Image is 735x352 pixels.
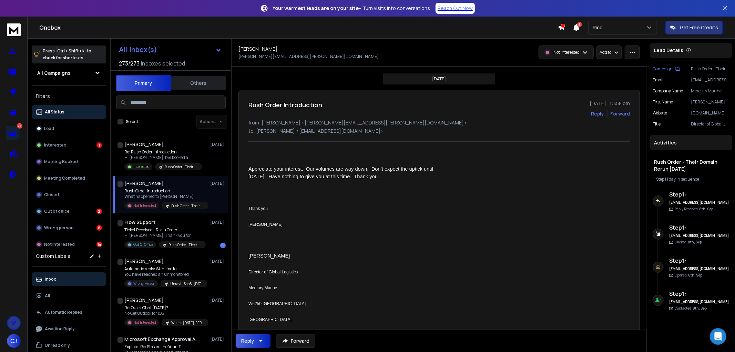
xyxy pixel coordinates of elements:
p: Not Interested [133,203,156,208]
span: 273 / 273 [119,59,140,68]
p: [PERSON_NAME] [691,99,729,105]
p: Lead [44,126,54,131]
p: Website [653,110,667,116]
p: Not Interested [553,50,580,55]
button: All Inbox(s) [113,43,227,57]
p: [DATE] [210,142,226,147]
p: Lead Details [654,47,683,54]
p: Interested [133,164,150,169]
button: Forward [276,334,315,348]
button: Inbox [32,272,106,286]
p: No Get Outlook for iOS [124,311,207,316]
button: Meeting Completed [32,171,106,185]
h1: Rush Order - Their Domain Rerun [DATE] [654,159,728,172]
button: Wrong person8 [32,221,106,235]
p: Awaiting Reply [45,326,75,332]
p: Out of office [44,209,70,214]
p: Title [653,121,661,127]
p: Press to check for shortcuts. [43,48,91,61]
span: [PERSON_NAME] [248,222,283,227]
strong: Your warmest leads are on your site [273,5,359,11]
p: Not Interested [44,242,75,247]
a: 25 [6,126,20,140]
button: All Status [32,105,106,119]
p: First Name [653,99,673,105]
h1: Onebox [39,23,558,32]
h1: Microsoft Exchange Approval Assistant [124,336,200,343]
h6: Step 1 : [669,257,729,265]
span: Ctrl + Shift + k [56,47,85,55]
div: Open Intercom Messenger [710,328,726,345]
p: Interested [44,142,67,148]
p: [DATE] : 10:58 pm [590,100,630,107]
span: 8th, Sep [699,207,713,211]
button: Primary [116,75,171,91]
span: 8 [577,22,582,27]
p: Re: Quick Chat [DATE]? [124,305,207,311]
button: Others [171,76,226,91]
p: Rush Order - Their Domain Rerun [DATE] [691,66,729,72]
h1: [PERSON_NAME] [124,180,164,187]
span: Director of Global Logistics [248,270,298,274]
span: Thank you [248,206,268,211]
button: Out of office2 [32,204,106,218]
p: – Turn visits into conversations [273,5,430,12]
p: [DATE] [210,181,226,186]
h1: [PERSON_NAME] [124,258,164,265]
p: Contacted [675,306,707,311]
div: Activities [650,135,732,150]
p: You have reached an unmonitored [124,272,207,277]
h1: All Inbox(s) [119,46,157,53]
p: Not Interested [133,320,156,325]
p: All Status [45,109,64,115]
label: Select [126,119,138,124]
p: 25 [17,123,22,129]
button: Campaign [653,66,680,72]
p: Out Of Office [133,242,153,247]
div: 1 [96,142,102,148]
p: Email [653,77,663,83]
div: Reply [241,338,254,344]
p: Inbox [45,276,56,282]
h1: [PERSON_NAME] [238,46,277,52]
p: [PERSON_NAME][EMAIL_ADDRESS][PERSON_NAME][DOMAIN_NAME] [238,54,379,59]
span: Mercury Marine [248,285,277,290]
h3: Filters [32,91,106,101]
h3: Custom Labels [36,253,70,260]
p: to: [PERSON_NAME] <[EMAIL_ADDRESS][DOMAIN_NAME]> [248,128,630,134]
p: Wizmo [DATE]-RERUN [DATE] [171,320,204,325]
div: 1 [220,243,226,248]
p: Wrong Person [133,281,155,286]
div: 14 [96,242,102,247]
p: Unravl - SaaS- [DATE] [170,281,203,286]
p: Hi [PERSON_NAME], Thank you for [124,233,206,238]
p: Rush Order - Their Domain Rerun [DATE] [165,164,198,170]
span: 1 Step [654,176,664,182]
p: Rush Order - Their Domain Rerun [DATE] [171,203,204,209]
span: [PERSON_NAME] [248,253,290,259]
p: Automatic reply: Want me to [124,266,207,272]
p: What happened to [PERSON_NAME] [124,194,207,199]
button: Automatic Replies [32,305,106,319]
h6: Step 1 : [669,290,729,298]
p: Mercury Marine [691,88,729,94]
p: Campaign [653,66,673,72]
h6: Step 1 : [669,223,729,232]
span: 1 day in sequence [667,176,699,182]
p: Clicked [675,240,702,245]
button: Reply [591,110,604,117]
button: Interested1 [32,138,106,152]
p: Hi [PERSON_NAME], I've booked a [124,155,202,160]
p: Closed [44,192,59,198]
p: Ticket Received - Rush Order [124,227,206,233]
p: Opened [675,273,702,278]
p: Meeting Completed [44,175,85,181]
span: 8th, Sep [688,273,702,278]
p: Unread only [45,343,70,348]
button: All Campaigns [32,66,106,80]
p: [DOMAIN_NAME] [691,110,729,116]
button: CJ [7,334,21,348]
h1: All Campaigns [37,70,71,77]
button: Meeting Booked [32,155,106,169]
